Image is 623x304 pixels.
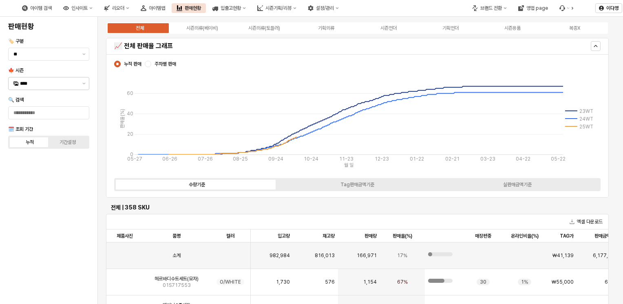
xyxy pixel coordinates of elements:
[397,279,408,285] span: 67%
[467,3,512,13] button: 브랜드 전환
[49,139,87,146] label: 기간설정
[593,252,622,259] span: 6,177,794.7
[172,252,181,259] span: 소계
[109,24,171,32] label: 전체
[316,5,334,11] div: 설정/관리
[136,3,170,13] button: 아이템맵
[555,3,575,13] div: 버그 제보 및 기능 개선 요청
[8,22,89,31] h4: 판매현황
[8,126,33,132] span: 🗓️ 조회 기간
[323,233,335,239] span: 재고량
[397,252,407,259] span: 17%
[149,5,165,11] div: 아이템맵
[248,25,280,31] div: 시즌의류(토들러)
[98,17,623,304] main: App Frame
[171,24,233,32] label: 시즌의류(베이비)
[208,3,251,13] button: 입출고현황
[270,252,290,259] span: 982,984
[543,24,605,32] label: 복종X
[233,24,295,32] label: 시즌의류(토들러)
[605,279,622,285] span: 63,470
[8,68,24,73] span: 🍁 시즌
[265,5,292,11] div: 시즌기획/리뷰
[117,233,133,239] span: 제품사진
[513,3,553,13] button: 영업 page
[482,24,543,32] label: 시즌용품
[277,181,437,188] label: Tag판매금액기준
[172,233,181,239] span: 품명
[552,279,574,285] span: ₩55,000
[340,182,374,187] div: Tag판매금액기준
[363,279,377,285] span: 1,154
[60,139,76,145] div: 기간설정
[560,233,574,239] span: TAG가
[278,233,290,239] span: 입고량
[124,61,141,67] span: 누적 판매
[17,3,57,13] button: 아이템 검색
[503,182,532,187] div: 실판매금액기준
[172,3,206,13] div: 판매현황
[8,38,24,44] span: 🏷️ 구분
[303,3,344,13] button: 설정/관리
[221,5,241,11] div: 입출고현황
[71,5,88,11] div: 인사이트
[526,5,548,11] div: 영업 page
[315,252,335,259] span: 816,013
[595,3,622,13] button: 이다영
[594,233,622,239] span: 판매금액(천원)
[99,3,134,13] button: 리오더
[189,182,205,187] div: 수량기준
[521,279,528,285] span: 1%
[112,5,124,11] div: 리오더
[504,25,521,31] div: 시즌용품
[30,5,52,11] div: 아이템 검색
[111,204,604,211] h6: 전체 | 358 SKU
[220,279,241,285] span: O/WHITE
[276,279,290,285] span: 1,730
[480,279,486,285] span: 30
[26,139,34,145] div: 누적
[393,233,412,239] span: 판매율(%)
[226,233,234,239] span: 컬러
[114,42,477,50] h5: 📈 전체 판매율 그래프
[365,233,377,239] span: 판매량
[591,41,601,51] button: Hide
[117,181,277,188] label: 수량기준
[357,252,377,259] span: 166,971
[380,25,397,31] div: 시즌언더
[136,25,144,31] div: 전체
[155,275,199,282] span: 헤르바디수트세트(모자)
[79,48,89,60] button: 제안 사항 표시
[552,252,574,259] span: ₩41,139
[11,139,49,146] label: 누적
[475,233,491,239] span: 매장편중
[79,77,89,90] button: 제안 사항 표시
[318,25,334,31] div: 기획의류
[511,233,539,239] span: 온라인비율(%)
[295,24,357,32] label: 기획의류
[566,217,606,227] button: 엑셀 다운로드
[163,282,191,289] span: 01S717553
[480,5,502,11] div: 브랜드 전환
[186,25,218,31] div: 시즌의류(베이비)
[252,3,301,13] button: 시즌기획/리뷰
[155,61,176,67] span: 주차별 판매
[569,25,580,31] div: 복종X
[420,24,482,32] label: 기획언더
[357,24,419,32] label: 시즌언더
[437,181,598,188] label: 실판매금액기준
[325,279,335,285] span: 576
[58,3,97,13] button: 인사이트
[606,5,619,11] p: 이다영
[185,5,201,11] div: 판매현황
[8,97,24,103] span: 🔍 검색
